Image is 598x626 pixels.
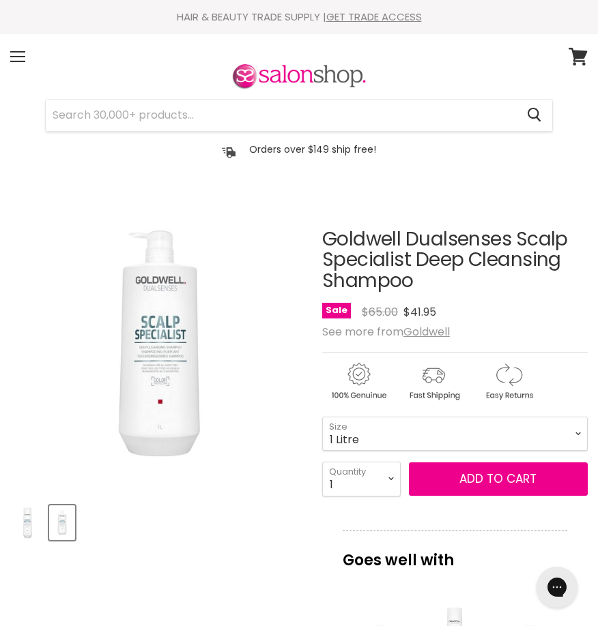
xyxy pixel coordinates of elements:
img: Goldwell Dualsenses Scalp Specialist Deep Cleansing Shampoo [51,507,74,539]
h1: Goldwell Dualsenses Scalp Specialist Deep Cleansing Shampoo [322,229,588,292]
button: Add to cart [409,462,588,496]
iframe: Gorgias live chat messenger [530,562,584,612]
span: $41.95 [403,304,436,320]
button: Goldwell Dualsenses Scalp Specialist Deep Cleansing Shampoo [10,505,45,540]
select: Quantity [322,462,401,496]
button: Goldwell Dualsenses Scalp Specialist Deep Cleansing Shampoo [49,505,75,540]
p: Goes well with [343,531,567,576]
span: $65.00 [362,304,398,320]
button: Search [516,100,552,131]
span: Sale [322,303,351,318]
div: Goldwell Dualsenses Scalp Specialist Deep Cleansing Shampoo image. Click or Scroll to Zoom. [10,195,308,492]
a: GET TRADE ACCESS [326,10,422,24]
img: Goldwell Dualsenses Scalp Specialist Deep Cleansing Shampoo [12,507,44,539]
div: Product thumbnails [8,501,310,540]
img: returns.gif [472,361,545,402]
p: Orders over $149 ship free! [249,143,376,155]
img: shipping.gif [397,361,470,402]
input: Search [46,100,516,131]
span: See more from [322,324,450,340]
img: genuine.gif [322,361,395,402]
form: Product [45,99,553,132]
a: Goldwell [403,324,450,340]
